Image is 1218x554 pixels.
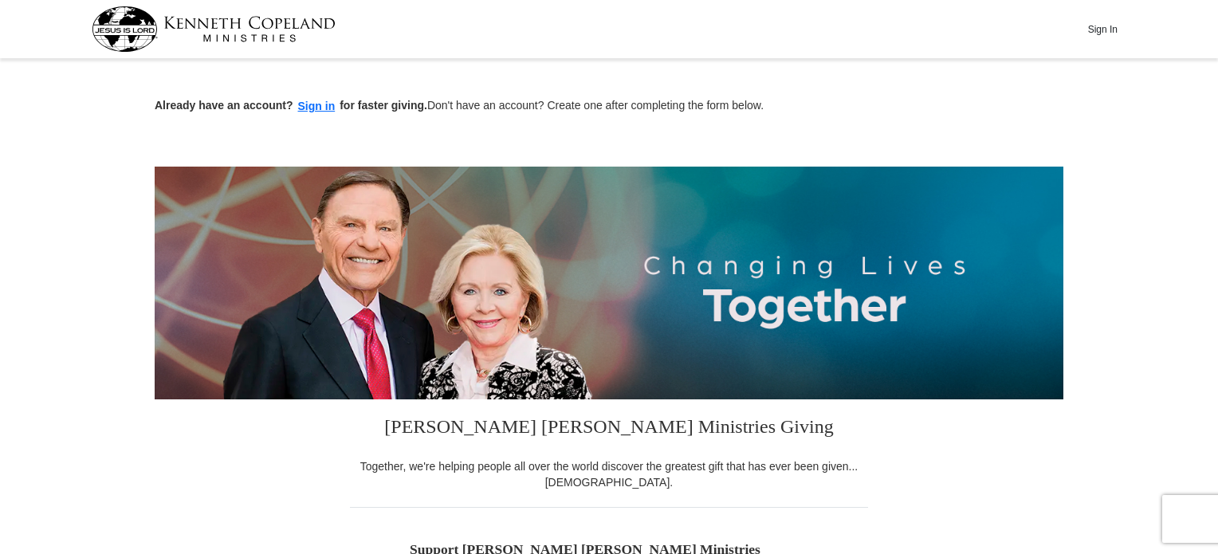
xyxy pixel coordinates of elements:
[92,6,336,52] img: kcm-header-logo.svg
[155,97,1063,116] p: Don't have an account? Create one after completing the form below.
[155,99,427,112] strong: Already have an account? for faster giving.
[293,97,340,116] button: Sign in
[1079,17,1126,41] button: Sign In
[350,399,868,458] h3: [PERSON_NAME] [PERSON_NAME] Ministries Giving
[350,458,868,490] div: Together, we're helping people all over the world discover the greatest gift that has ever been g...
